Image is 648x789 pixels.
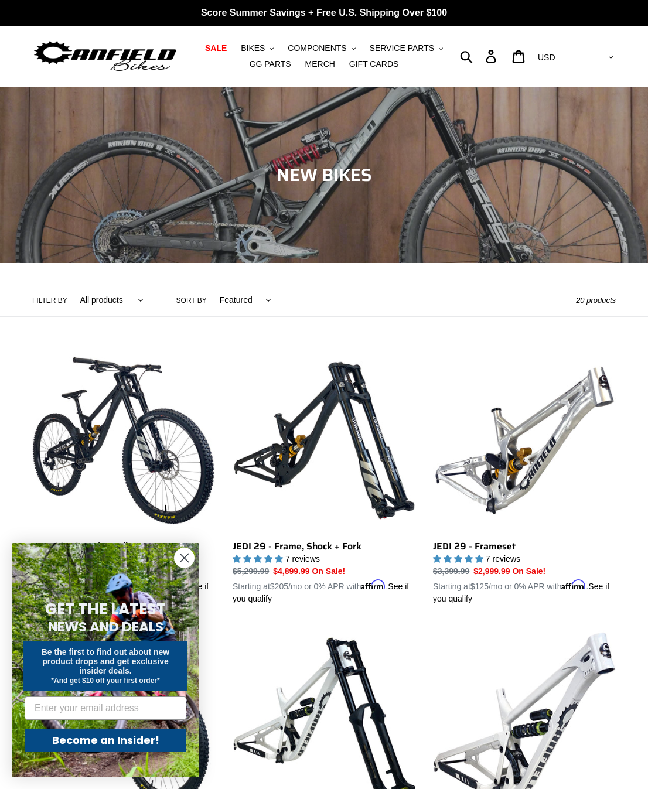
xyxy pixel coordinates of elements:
[199,40,233,56] a: SALE
[205,43,227,53] span: SALE
[343,56,405,72] a: GIFT CARDS
[277,161,372,189] span: NEW BIKES
[349,59,399,69] span: GIFT CARDS
[51,677,159,685] span: *And get $10 off your first order*
[176,295,207,306] label: Sort by
[299,56,341,72] a: MERCH
[364,40,449,56] button: SERVICE PARTS
[25,696,186,720] input: Enter your email address
[25,729,186,752] button: Become an Insider!
[244,56,297,72] a: GG PARTS
[42,647,170,675] span: Be the first to find out about new product drops and get exclusive insider deals.
[48,617,163,636] span: NEWS AND DEALS
[250,59,291,69] span: GG PARTS
[241,43,265,53] span: BIKES
[45,599,166,620] span: GET THE LATEST
[288,43,346,53] span: COMPONENTS
[370,43,434,53] span: SERVICE PARTS
[576,296,616,305] span: 20 products
[305,59,335,69] span: MERCH
[282,40,361,56] button: COMPONENTS
[235,40,279,56] button: BIKES
[174,548,195,568] button: Close dialog
[32,38,178,74] img: Canfield Bikes
[32,295,67,306] label: Filter by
